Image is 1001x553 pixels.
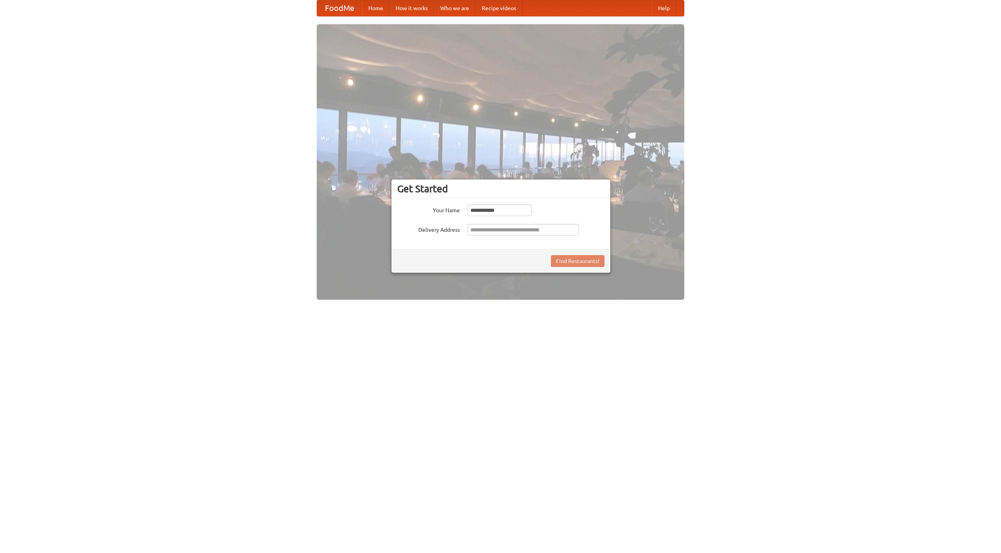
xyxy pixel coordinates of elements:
a: Help [652,0,676,16]
a: Who we are [434,0,475,16]
a: Recipe videos [475,0,522,16]
a: Home [362,0,389,16]
h3: Get Started [397,183,605,195]
label: Delivery Address [397,224,460,234]
label: Your Name [397,204,460,214]
button: Find Restaurants! [551,255,605,267]
a: How it works [389,0,434,16]
a: FoodMe [317,0,362,16]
